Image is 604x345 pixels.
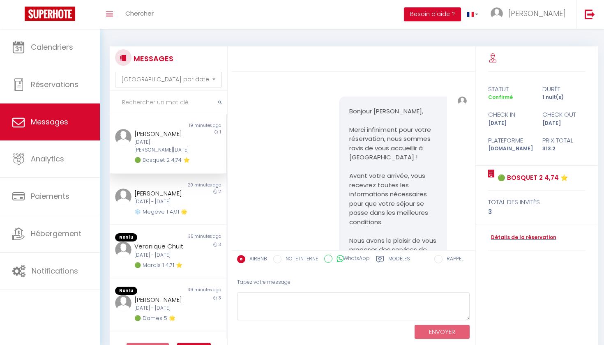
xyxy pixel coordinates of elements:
[219,189,221,195] span: 2
[134,241,192,251] div: Veronique Chuit
[125,9,154,18] span: Chercher
[25,7,75,21] img: Super Booking
[488,94,513,101] span: Confirmé
[115,287,137,295] span: Non lu
[537,145,591,153] div: 313.2
[281,255,318,264] label: NOTE INTERNE
[585,9,595,19] img: logout
[219,241,221,248] span: 3
[31,79,78,90] span: Réservations
[115,189,131,205] img: ...
[134,251,192,259] div: [DATE] - [DATE]
[415,325,470,339] button: ENVOYER
[219,295,221,301] span: 3
[495,173,568,183] a: 🟢 Bosquet 2 4,74 ⭐️
[488,207,586,217] div: 3
[134,156,192,164] div: 🟢 Bosquet 2 4,74 ⭐️
[134,129,192,139] div: [PERSON_NAME]
[131,49,173,68] h3: MESSAGES
[388,255,410,265] label: Modèles
[134,304,192,312] div: [DATE] - [DATE]
[245,255,267,264] label: AIRBNB
[31,228,81,239] span: Hébergement
[32,266,78,276] span: Notifications
[443,255,463,264] label: RAPPEL
[134,138,192,154] div: [DATE] - [PERSON_NAME][DATE]
[134,198,192,206] div: [DATE] - [DATE]
[483,136,537,145] div: Plateforme
[115,233,137,241] span: Non lu
[134,314,192,322] div: 🟢 Dames 5 🌟
[31,117,68,127] span: Messages
[134,208,192,216] div: ❄️ Megève 1 4,91 🌟
[483,120,537,127] div: [DATE]
[168,233,226,241] div: 35 minutes ago
[483,145,537,153] div: [DOMAIN_NAME]
[488,234,556,241] a: Détails de la réservation
[115,129,131,145] img: ...
[168,122,226,129] div: 19 minutes ago
[537,94,591,101] div: 1 nuit(s)
[31,42,73,52] span: Calendriers
[537,120,591,127] div: [DATE]
[537,136,591,145] div: Prix total
[115,295,131,311] img: ...
[537,84,591,94] div: durée
[115,241,131,258] img: ...
[458,97,467,106] img: ...
[168,182,226,189] div: 20 minutes ago
[488,197,586,207] div: total des invités
[110,91,227,114] input: Rechercher un mot clé
[237,272,470,292] div: Tapez votre message
[134,261,192,269] div: 🟢 Marais 1 4,71 ⭐️
[483,84,537,94] div: statut
[508,8,566,18] span: [PERSON_NAME]
[168,287,226,295] div: 39 minutes ago
[537,110,591,120] div: check out
[483,110,537,120] div: check in
[31,191,69,201] span: Paiements
[31,154,64,164] span: Analytics
[220,129,221,135] span: 1
[134,189,192,198] div: [PERSON_NAME]
[332,255,370,264] label: WhatsApp
[404,7,461,21] button: Besoin d'aide ?
[491,7,503,20] img: ...
[134,295,192,305] div: [PERSON_NAME]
